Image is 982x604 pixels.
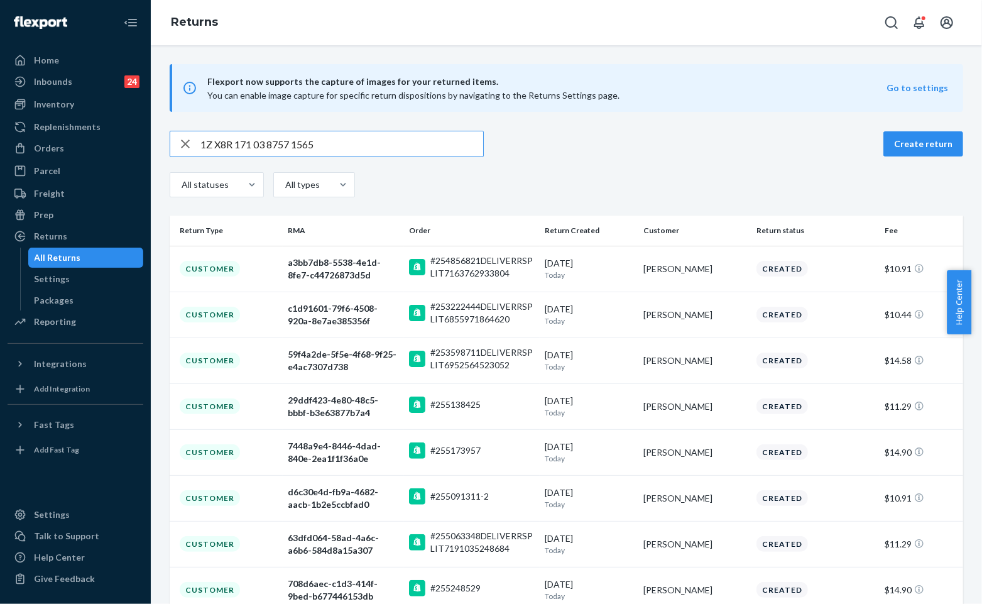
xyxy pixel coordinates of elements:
div: #255138425 [430,398,481,411]
td: $11.29 [880,521,963,567]
td: $10.91 [880,475,963,521]
a: Inbounds24 [8,72,143,92]
div: [PERSON_NAME] [643,309,746,321]
div: Add Fast Tag [34,444,79,455]
span: Flexport now supports the capture of images for your returned items. [207,74,887,89]
a: Talk to Support [8,526,143,546]
div: [PERSON_NAME] [643,263,746,275]
div: All statuses [182,178,227,191]
a: Help Center [8,547,143,568]
div: Packages [35,294,74,307]
div: Customer [180,536,240,552]
div: a3bb7db8-5538-4e1d-8fe7-c44726873d5d [288,256,398,282]
div: #254856821DELIVERRSPLIT7163762933804 [430,255,535,280]
a: Add Fast Tag [8,440,143,460]
th: Return status [751,216,880,246]
div: [DATE] [545,395,633,418]
th: RMA [283,216,403,246]
div: [PERSON_NAME] [643,492,746,505]
div: All types [285,178,318,191]
div: Reporting [34,316,76,328]
div: #255063348DELIVERRSPLIT7191035248684 [430,530,535,555]
p: Today [545,270,633,280]
a: Freight [8,184,143,204]
div: Created [756,490,808,506]
div: Settings [34,508,70,521]
p: Today [545,316,633,326]
a: Returns [171,15,218,29]
div: Inventory [34,98,74,111]
div: All Returns [35,251,81,264]
th: Fee [880,216,963,246]
div: Freight [34,187,65,200]
div: Give Feedback [34,573,95,585]
input: Search returns by rma, id, tracking number [200,131,483,156]
p: Today [545,453,633,464]
div: Settings [35,273,70,285]
p: Today [545,545,633,556]
div: 24 [124,75,139,88]
div: Integrations [34,358,87,370]
ol: breadcrumbs [161,4,228,41]
td: $11.29 [880,383,963,429]
div: [DATE] [545,486,633,510]
th: Customer [638,216,751,246]
div: Created [756,261,808,277]
div: Created [756,444,808,460]
button: Give Feedback [8,569,143,589]
a: Replenishments [8,117,143,137]
div: d6c30e4d-fb9a-4682-aacb-1b2e5ccbfad0 [288,486,398,511]
button: Help Center [947,270,971,334]
div: Replenishments [34,121,101,133]
div: Orders [34,142,64,155]
a: All Returns [28,248,144,268]
p: Today [545,499,633,510]
p: Today [545,591,633,601]
a: Settings [28,269,144,289]
div: c1d91601-79f6-4508-920a-8e7ae385356f [288,302,398,327]
button: Go to settings [887,82,948,94]
td: $14.90 [880,429,963,475]
button: Close Navigation [118,10,143,35]
div: Talk to Support [34,530,99,542]
div: 59f4a2de-5f5e-4f68-9f25-e4ac7307d738 [288,348,398,373]
button: Create return [883,131,963,156]
div: Add Integration [34,383,90,394]
div: Customer [180,261,240,277]
div: #255091311-2 [430,490,489,503]
div: Inbounds [34,75,72,88]
div: #253598711DELIVERRSPLIT6952564523052 [430,346,535,371]
div: [DATE] [545,578,633,601]
div: Created [756,307,808,322]
p: Today [545,407,633,418]
div: [PERSON_NAME] [643,446,746,459]
div: [DATE] [545,532,633,556]
div: [DATE] [545,441,633,464]
div: [DATE] [545,257,633,280]
div: Customer [180,398,240,414]
div: Fast Tags [34,419,74,431]
div: Home [34,54,59,67]
th: Order [404,216,540,246]
td: $14.58 [880,338,963,383]
div: Created [756,536,808,552]
a: Add Integration [8,379,143,399]
div: 63dfd064-58ad-4a6c-a6b6-584d8a15a307 [288,532,398,557]
div: [DATE] [545,349,633,372]
button: Open account menu [934,10,959,35]
span: You can enable image capture for specific return dispositions by navigating to the Returns Settin... [207,90,619,101]
a: Prep [8,205,143,225]
div: Returns [34,230,67,243]
a: Home [8,50,143,70]
td: $10.91 [880,246,963,292]
td: $10.44 [880,292,963,338]
div: Help Center [34,551,85,564]
div: [PERSON_NAME] [643,354,746,367]
div: [PERSON_NAME] [643,400,746,413]
a: Inventory [8,94,143,114]
button: Open notifications [907,10,932,35]
div: Prep [34,209,53,221]
div: Customer [180,582,240,598]
div: 29ddf423-4e80-48c5-bbbf-b3e63877b7a4 [288,394,398,419]
div: Parcel [34,165,60,177]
